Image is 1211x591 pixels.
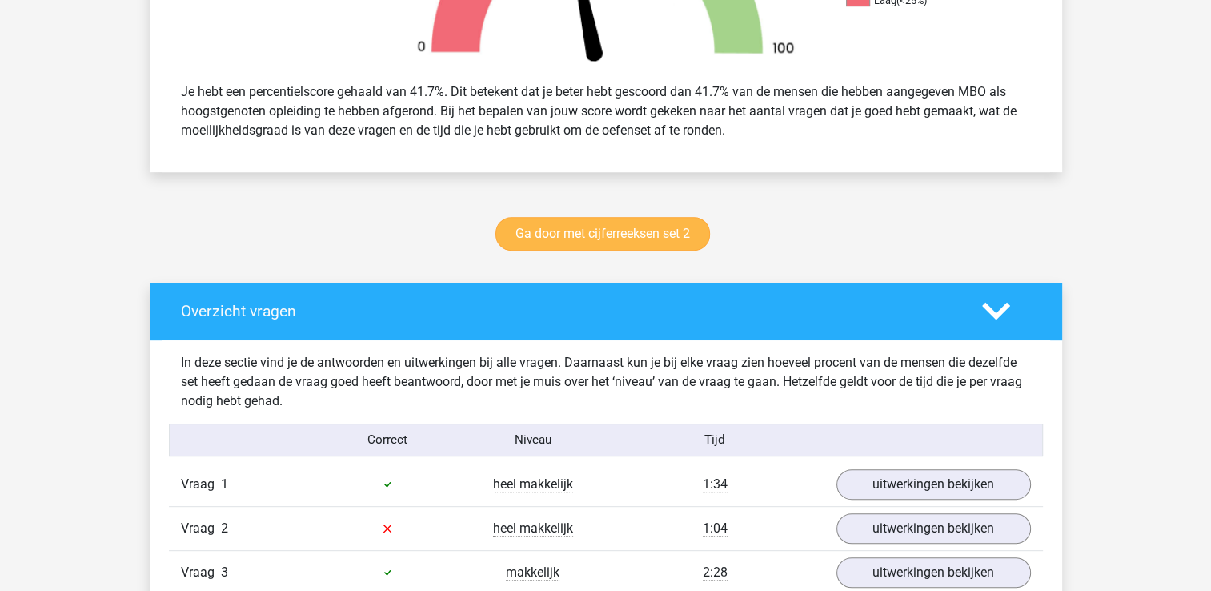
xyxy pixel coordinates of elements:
span: 2 [221,521,228,536]
span: 3 [221,565,228,580]
a: uitwerkingen bekijken [836,557,1031,588]
div: Je hebt een percentielscore gehaald van 41.7%. Dit betekent dat je beter hebt gescoord dan 41.7% ... [169,76,1043,147]
span: Vraag [181,519,221,538]
a: Ga door met cijferreeksen set 2 [495,217,710,251]
span: heel makkelijk [493,476,573,492]
span: Vraag [181,563,221,582]
a: uitwerkingen bekijken [836,513,1031,544]
span: makkelijk [506,565,559,581]
a: uitwerkingen bekijken [836,469,1031,500]
span: 1:34 [703,476,728,492]
h4: Overzicht vragen [181,302,958,320]
span: 2:28 [703,565,728,581]
div: In deze sectie vind je de antwoorden en uitwerkingen bij alle vragen. Daarnaast kun je bij elke v... [169,353,1043,411]
span: heel makkelijk [493,521,573,537]
div: Correct [315,431,460,449]
span: 1:04 [703,521,728,537]
div: Niveau [460,431,606,449]
span: Vraag [181,475,221,494]
span: 1 [221,476,228,492]
div: Tijd [605,431,824,449]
